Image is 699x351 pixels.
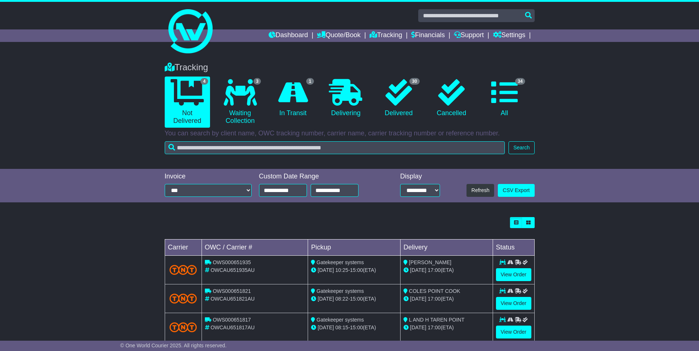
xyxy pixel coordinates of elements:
span: Gatekeeper systems [317,317,364,323]
span: [DATE] [410,267,426,273]
p: You can search by client name, OWC tracking number, carrier name, carrier tracking number or refe... [165,130,535,138]
span: [PERSON_NAME] [409,259,451,265]
div: Tracking [161,62,538,73]
td: Carrier [165,240,202,256]
span: L AND H TAREN POINT [409,317,465,323]
span: Gatekeeper systems [317,288,364,294]
a: View Order [496,268,531,281]
span: 15:00 [350,267,363,273]
a: 4 Not Delivered [165,77,210,128]
span: 1 [306,78,314,85]
img: TNT_Domestic.png [169,294,197,304]
span: 3 [254,78,261,85]
div: (ETA) [403,295,490,303]
div: Invoice [165,173,252,181]
span: 15:00 [350,296,363,302]
span: 17:00 [428,325,441,330]
img: TNT_Domestic.png [169,322,197,332]
a: Settings [493,29,525,42]
td: Pickup [308,240,401,256]
a: Financials [411,29,445,42]
div: (ETA) [403,266,490,274]
span: 08:15 [335,325,348,330]
div: - (ETA) [311,324,397,331]
a: CSV Export [498,184,534,197]
div: (ETA) [403,324,490,331]
div: - (ETA) [311,295,397,303]
div: - (ETA) [311,266,397,274]
td: Status [493,240,534,256]
td: Delivery [400,240,493,256]
span: [DATE] [318,296,334,302]
a: Quote/Book [317,29,360,42]
span: 4 [200,78,208,85]
button: Search [508,141,534,154]
span: [DATE] [410,325,426,330]
a: 34 All [482,77,527,120]
span: OWS000651935 [213,259,251,265]
div: Custom Date Range [259,173,377,181]
img: TNT_Domestic.png [169,265,197,275]
a: Cancelled [429,77,474,120]
a: 1 In Transit [270,77,315,120]
span: OWCAU651817AU [210,325,255,330]
a: View Order [496,326,531,338]
a: Delivering [323,77,368,120]
span: OWS000651817 [213,317,251,323]
span: 15:00 [350,325,363,330]
span: 10:25 [335,267,348,273]
span: [DATE] [410,296,426,302]
span: 34 [515,78,525,85]
td: OWC / Carrier # [202,240,308,256]
span: © One World Courier 2025. All rights reserved. [120,343,227,348]
span: [DATE] [318,267,334,273]
span: OWCAU651821AU [210,296,255,302]
span: COLES POINT COOK [409,288,460,294]
div: Display [400,173,440,181]
span: OWCAU651935AU [210,267,255,273]
a: Tracking [370,29,402,42]
span: 30 [409,78,419,85]
button: Refresh [466,184,494,197]
span: 08:22 [335,296,348,302]
a: 30 Delivered [376,77,421,120]
span: OWS000651821 [213,288,251,294]
a: Dashboard [269,29,308,42]
span: Gatekeeper systems [317,259,364,265]
span: [DATE] [318,325,334,330]
a: 3 Waiting Collection [217,77,263,128]
a: Support [454,29,484,42]
span: 17:00 [428,296,441,302]
span: 17:00 [428,267,441,273]
a: View Order [496,297,531,310]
